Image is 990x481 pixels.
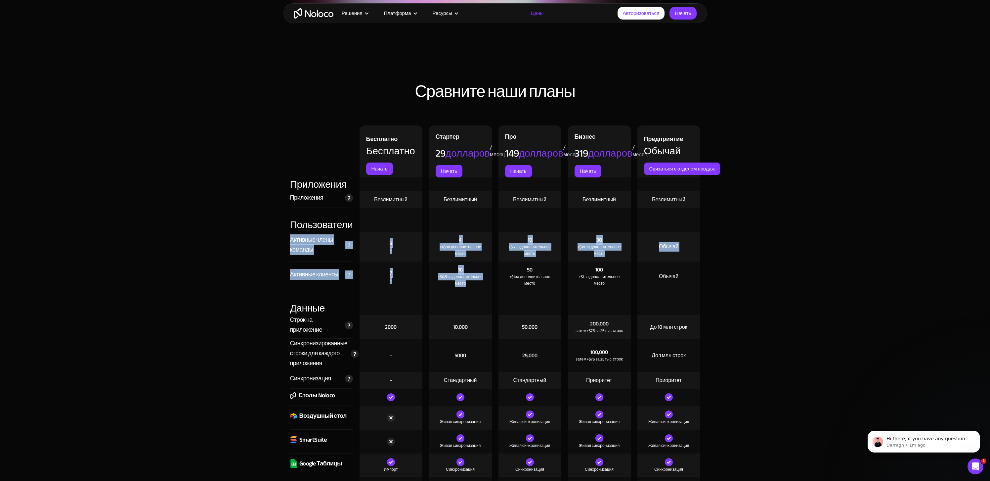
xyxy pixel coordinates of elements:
font: 10,000 [453,322,468,332]
font: +$6 за дополнительное место [509,243,551,257]
font: Начать [580,167,596,176]
font: +$0,5 за дополнительное место [438,273,483,287]
font: Безлимитный [513,195,546,205]
font: Начать [371,164,388,173]
font: 1 [982,459,985,463]
font: 4 [459,235,462,245]
a: Начать [669,7,696,20]
font: Активные члены команды [290,234,333,255]
font: Живая синхронизация [648,418,689,425]
font: Данные [290,299,325,317]
font: Синхронизация [290,373,331,384]
font: - [390,351,392,361]
font: Стартер [436,131,459,142]
font: Безлимитный [444,195,477,205]
font: Приоритет [586,375,612,385]
a: Авторизоваться [618,7,665,20]
font: 30 [596,235,602,245]
font: Живая синхронизация [579,442,620,449]
font: +$10 за дополнительное место [578,243,621,257]
a: Начать [575,165,601,177]
font: До 10 млн строк [650,322,687,332]
font: 10 [528,235,532,245]
font: Цены [531,9,544,18]
font: 100 [595,265,603,275]
font: Синхронизация [585,466,614,473]
font: Бизнес [575,131,596,142]
font: Синхронизация [515,466,544,473]
a: Цены [523,9,552,18]
font: 319 [575,144,588,163]
font: Связаться с отделом продаж [649,164,715,173]
font: Живая синхронизация [440,442,481,449]
font: затем +$75 за 25 тыс. строк [576,327,623,334]
font: долларов [446,144,490,163]
font: Импорт [384,466,398,473]
font: Приоритет [656,375,682,385]
font: Обычай [644,142,681,160]
font: Живая синхронизация [648,442,689,449]
font: Бесплатно [366,142,415,160]
font: 50,000 [522,322,538,332]
font: Приложения [290,192,323,203]
font: Синхронизированные строки для каждого приложения [290,338,348,369]
a: Начать [505,165,532,177]
font: долларов [519,144,564,163]
font: - [390,276,392,284]
font: - [390,375,392,385]
font: Стандартный [444,375,477,385]
font: Воздушный стол [299,410,347,421]
font: 3 [390,238,392,248]
font: Сравните наши планы [415,76,575,107]
font: 29 [436,144,446,163]
font: 25,000 [522,351,538,361]
font: Столы Noloco [299,390,335,401]
font: Синхронизация [654,466,683,473]
font: / месяц [563,142,579,160]
font: / месяц [490,142,505,160]
font: SmartSuite [299,434,327,445]
font: Активные клиенты [290,269,338,280]
div: Решения [333,9,376,18]
a: дом [294,8,333,19]
font: Ресурсы [433,9,452,18]
a: Начать [436,165,462,177]
font: Предприятие [644,134,683,145]
font: Пользователи [290,216,353,234]
font: Начать [675,9,691,18]
font: 200,000 [590,319,609,329]
font: долларов [588,144,633,163]
font: 10 [458,265,463,275]
font: Приложения [290,175,347,194]
font: 50 [527,265,533,275]
font: Живая синхронизация [509,418,550,425]
font: Живая синхронизация [579,418,620,425]
a: Начать [366,163,393,175]
font: Авторизоваться [623,9,660,18]
font: +4$ за дополнительное место [440,243,481,257]
font: Безлимитный [652,195,685,205]
font: / месяц [632,142,648,160]
font: Безлимитный [374,195,408,205]
font: Строк на приложение [290,314,323,335]
font: 2000 [385,322,397,332]
font: +$1 за дополнительное место [579,273,620,287]
font: Живая синхронизация [440,418,481,425]
font: Синхронизация [446,466,475,473]
font: Бесплатно [366,134,398,145]
font: Живая синхронизация [509,442,550,449]
font: Google Таблицы [299,458,342,469]
font: До 1 млн строк [652,351,686,361]
font: 100,000 [590,347,608,357]
iframe: Интерком-чат в режиме реального времени [968,458,983,474]
font: Решения [342,9,363,18]
font: - [390,247,392,254]
font: Начать [441,167,457,176]
font: Начать [510,167,527,176]
div: Ресурсы [424,9,465,18]
font: Безлимитный [582,195,616,205]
